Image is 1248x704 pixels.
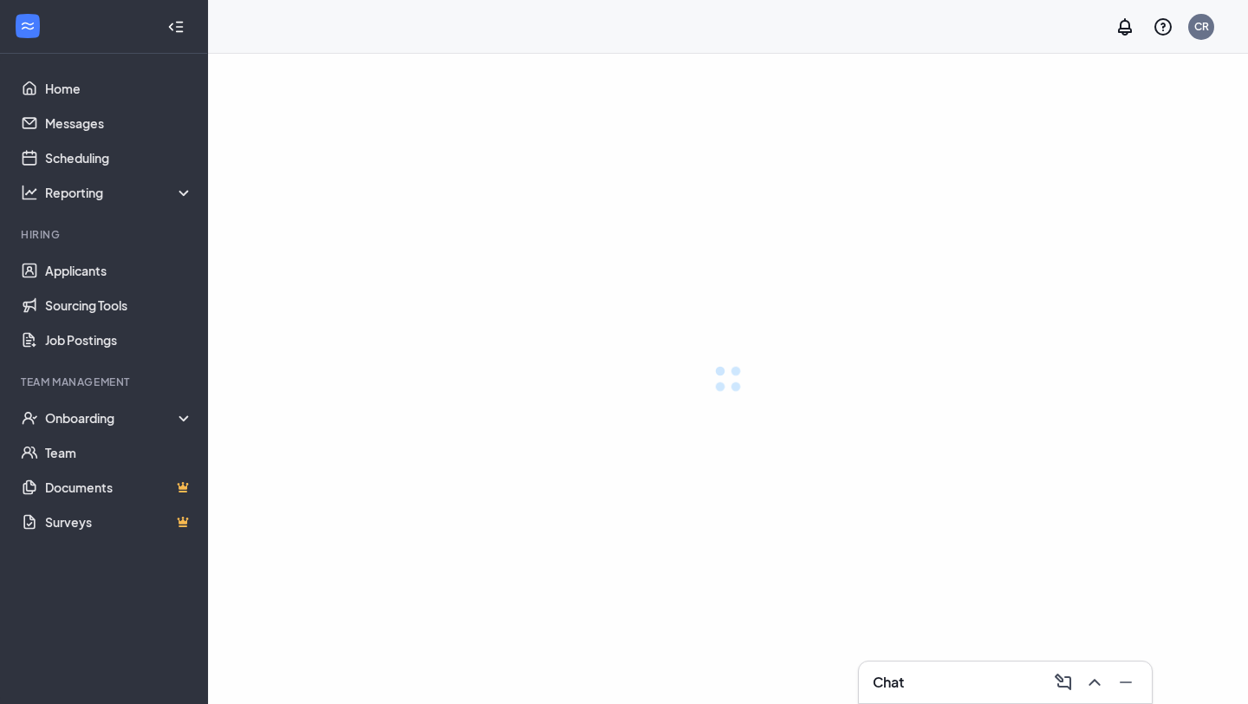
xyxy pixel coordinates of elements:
a: Applicants [45,253,193,288]
div: Onboarding [45,409,194,427]
svg: Minimize [1115,672,1136,693]
button: Minimize [1110,668,1138,696]
svg: ComposeMessage [1053,672,1074,693]
h3: Chat [873,673,904,692]
div: Hiring [21,227,190,242]
a: Home [45,71,193,106]
a: SurveysCrown [45,505,193,539]
svg: WorkstreamLogo [19,17,36,35]
a: DocumentsCrown [45,470,193,505]
svg: Notifications [1115,16,1135,37]
a: Job Postings [45,323,193,357]
div: CR [1194,19,1209,34]
button: ChevronUp [1079,668,1107,696]
svg: ChevronUp [1084,672,1105,693]
a: Sourcing Tools [45,288,193,323]
svg: Analysis [21,184,38,201]
svg: QuestionInfo [1153,16,1173,37]
a: Messages [45,106,193,140]
svg: Collapse [167,18,185,36]
svg: UserCheck [21,409,38,427]
div: Reporting [45,184,194,201]
div: Team Management [21,375,190,389]
a: Scheduling [45,140,193,175]
a: Team [45,435,193,470]
button: ComposeMessage [1048,668,1076,696]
